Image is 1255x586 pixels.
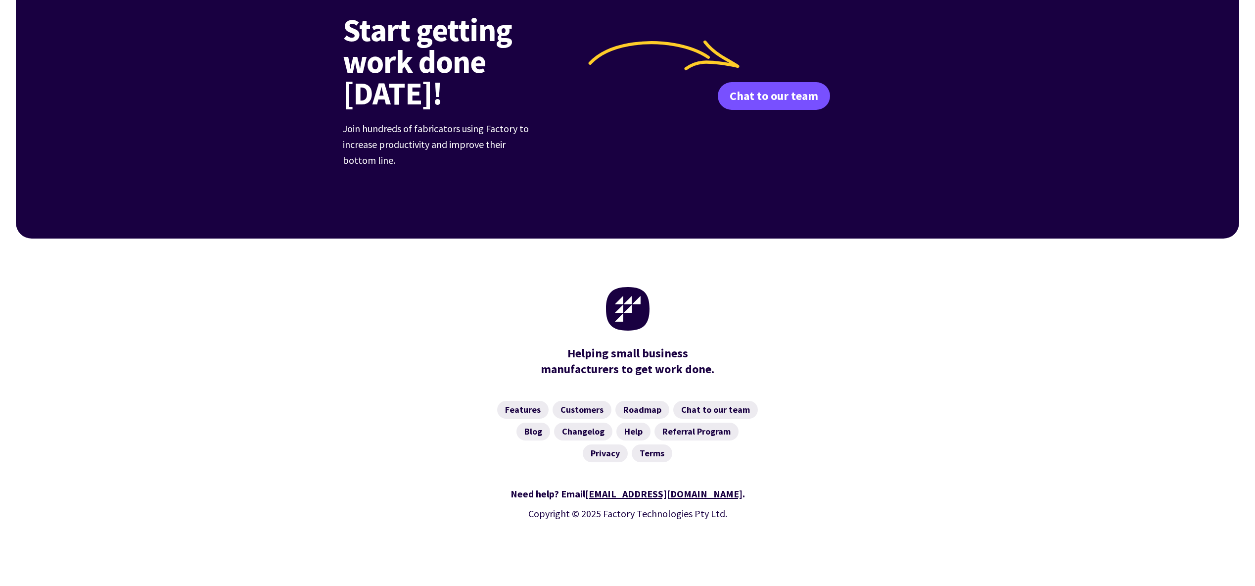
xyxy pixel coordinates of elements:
[536,345,719,377] div: manufacturers to get work done.
[615,401,669,419] a: Roadmap
[343,121,536,168] p: Join hundreds of fabricators using Factory to increase productivity and improve their bottom line.
[554,423,612,440] a: Changelog
[673,401,758,419] a: Chat to our team
[654,423,739,440] a: Referral Program
[553,401,611,419] a: Customers
[343,506,913,522] p: Copyright © 2025 Factory Technologies Pty Ltd.
[585,488,743,500] a: [EMAIL_ADDRESS][DOMAIN_NAME]
[516,423,550,440] a: Blog
[497,401,549,419] a: Features
[616,423,651,440] a: Help
[343,486,913,502] div: Need help? Email .
[1206,538,1255,586] iframe: Chat Widget
[583,444,628,462] a: Privacy
[343,14,586,109] h2: Start getting work done [DATE]!
[718,82,830,110] a: Chat to our team
[343,401,913,462] nav: Footer Navigation
[632,444,672,462] a: Terms
[567,345,688,361] mark: Helping small business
